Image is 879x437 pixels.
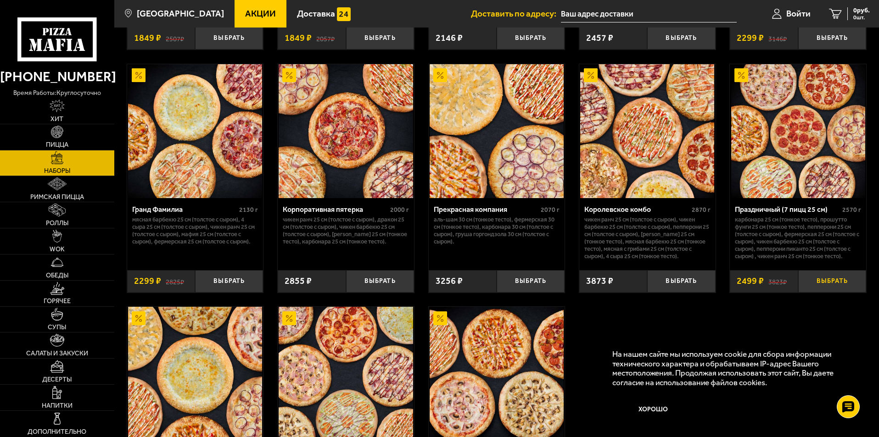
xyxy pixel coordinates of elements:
span: Наборы [44,168,70,174]
span: 2000 г [390,206,409,214]
button: Выбрать [346,270,414,293]
span: 2299 ₽ [737,33,764,43]
span: 2299 ₽ [134,277,161,286]
a: АкционныйКоролевское комбо [579,64,716,198]
span: Обеды [46,272,68,279]
div: Гранд Фамилиа [132,205,237,214]
span: Напитки [42,403,73,409]
span: 2870 г [692,206,711,214]
button: Выбрать [647,270,715,293]
s: 3823 ₽ [768,277,787,286]
p: На нашем сайте мы используем cookie для сбора информации технического характера и обрабатываем IP... [612,349,852,387]
img: Гранд Фамилиа [128,64,262,198]
span: 1849 ₽ [134,33,161,43]
a: АкционныйГранд Фамилиа [127,64,263,198]
img: Акционный [584,68,598,82]
img: Прекрасная компания [430,64,564,198]
p: Чикен Ранч 25 см (толстое с сыром), Дракон 25 см (толстое с сыром), Чикен Барбекю 25 см (толстое ... [283,216,409,245]
span: Супы [48,324,66,331]
span: 3873 ₽ [586,277,613,286]
span: Доставить по адресу: [471,9,561,18]
img: Акционный [282,68,296,82]
s: 2057 ₽ [316,33,335,43]
span: 0 шт. [853,15,870,20]
img: Акционный [433,68,447,82]
span: Хит [50,116,63,122]
div: Корпоративная пятерка [283,205,388,214]
p: Чикен Ранч 25 см (толстое с сыром), Чикен Барбекю 25 см (толстое с сыром), Пепперони 25 см (толст... [584,216,711,260]
span: Салаты и закуски [26,350,88,357]
span: 2146 ₽ [436,33,463,43]
span: Десерты [42,376,72,383]
button: Выбрать [346,27,414,50]
span: 2499 ₽ [737,277,764,286]
span: 0 руб. [853,7,870,14]
button: Хорошо [612,396,695,424]
span: 1849 ₽ [285,33,312,43]
span: WOK [50,246,65,253]
s: 3146 ₽ [768,33,787,43]
span: Пицца [46,142,68,148]
button: Выбрать [195,270,263,293]
img: Акционный [734,68,748,82]
img: 15daf4d41897b9f0e9f617042186c801.svg [337,7,351,21]
button: Выбрать [195,27,263,50]
a: АкционныйПраздничный (7 пицц 25 см) [730,64,866,198]
img: Корпоративная пятерка [279,64,413,198]
img: Акционный [132,311,146,325]
span: Роллы [46,220,68,227]
span: Войти [786,9,811,18]
div: Прекрасная компания [434,205,539,214]
span: 2070 г [541,206,560,214]
span: [GEOGRAPHIC_DATA] [137,9,224,18]
img: Акционный [282,311,296,325]
span: Горячее [44,298,71,304]
span: Дополнительно [28,429,86,435]
span: 3256 ₽ [436,277,463,286]
div: Праздничный (7 пицц 25 см) [735,205,840,214]
span: Доставка [297,9,335,18]
a: АкционныйПрекрасная компания [429,64,565,198]
p: Карбонара 25 см (тонкое тесто), Прошутто Фунги 25 см (тонкое тесто), Пепперони 25 см (толстое с с... [735,216,861,260]
input: Ваш адрес доставки [561,6,737,22]
img: Королевское комбо [580,64,714,198]
button: Выбрать [497,270,565,293]
span: 2130 г [239,206,258,214]
img: Акционный [132,68,146,82]
s: 2507 ₽ [166,33,184,43]
p: Мясная Барбекю 25 см (толстое с сыром), 4 сыра 25 см (толстое с сыром), Чикен Ранч 25 см (толстое... [132,216,258,245]
span: Римская пицца [30,194,84,200]
span: Россия, Санкт-Петербург, Сытнинская улица, 14 [561,6,737,22]
p: Аль-Шам 30 см (тонкое тесто), Фермерская 30 см (тонкое тесто), Карбонара 30 см (толстое с сыром),... [434,216,560,245]
button: Выбрать [647,27,715,50]
button: Выбрать [798,27,866,50]
div: Королевское комбо [584,205,689,214]
button: Выбрать [497,27,565,50]
s: 2825 ₽ [166,277,184,286]
img: Акционный [433,311,447,325]
span: Акции [245,9,276,18]
button: Выбрать [798,270,866,293]
span: 2570 г [842,206,861,214]
span: 2457 ₽ [586,33,613,43]
span: 2855 ₽ [285,277,312,286]
a: АкционныйКорпоративная пятерка [278,64,414,198]
img: Праздничный (7 пицц 25 см) [731,64,865,198]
